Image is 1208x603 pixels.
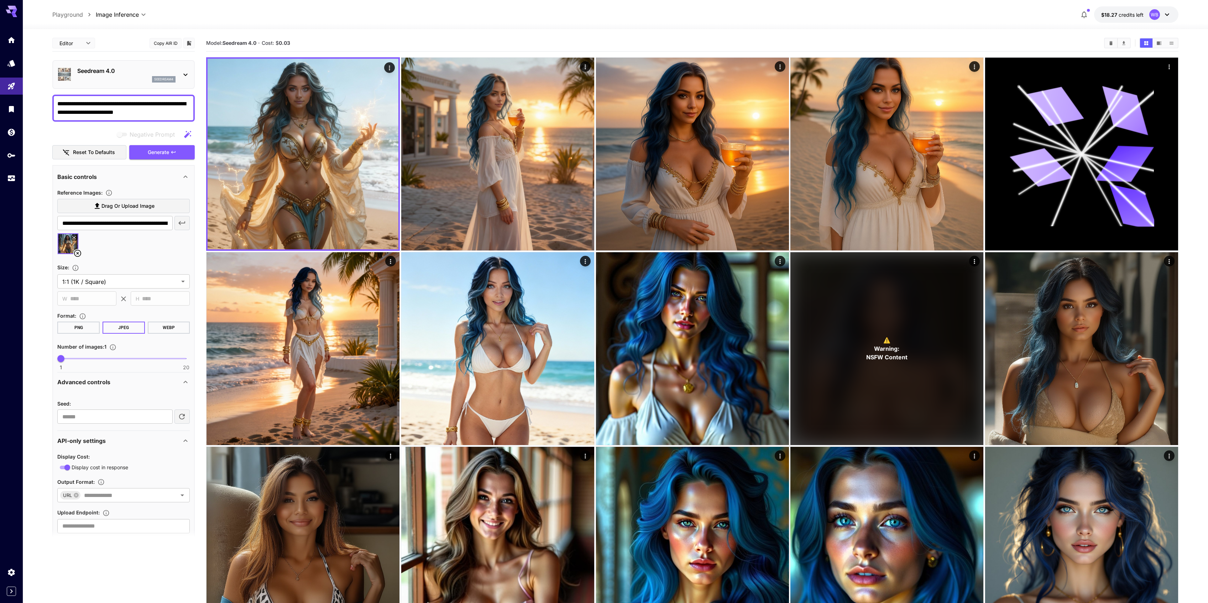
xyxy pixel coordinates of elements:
[1101,12,1119,18] span: $18.27
[57,64,190,85] div: Seedream 4.0seedream4
[206,40,256,46] span: Model:
[57,313,76,319] span: Format :
[874,344,900,353] span: Warning:
[258,39,260,47] p: ·
[96,10,139,19] span: Image Inference
[279,40,290,46] b: 0.03
[150,38,182,48] button: Copy AIR ID
[52,10,83,19] a: Playground
[103,322,145,334] button: JPEG
[969,256,980,266] div: Actions
[208,59,398,249] img: 2Q==
[969,450,980,461] div: Actions
[183,364,189,371] span: 20
[7,174,16,183] div: Usage
[1101,11,1144,18] div: $18.27073
[130,130,175,139] span: Negative Prompt
[883,336,890,344] span: ⚠️
[1140,38,1152,48] button: Show media in grid view
[136,295,139,303] span: H
[206,252,399,445] img: Z
[69,264,82,271] button: Adjust the dimensions of the generated image by specifying its width and height in pixels, or sel...
[223,40,256,46] b: Seedream 4.0
[596,252,789,445] img: 9k=
[384,62,395,73] div: Actions
[57,374,190,391] div: Advanced controls
[7,105,16,113] div: Library
[1104,38,1131,48] div: Clear AllDownload All
[62,277,178,286] span: 1:1 (1K / Square)
[62,295,67,303] span: W
[154,77,173,82] p: seedream4
[866,353,908,361] span: NSFW Content
[57,173,97,181] p: Basic controls
[7,59,16,68] div: Models
[580,450,591,461] div: Actions
[52,145,126,160] button: Reset to defaults
[1164,256,1175,266] div: Actions
[1118,38,1130,48] button: Download All
[1139,38,1178,48] div: Show media in grid viewShow media in video viewShow media in list view
[57,168,190,185] div: Basic controls
[76,313,89,320] button: Choose the file format for the output image.
[1164,450,1175,461] div: Actions
[186,39,192,47] button: Add to library
[57,378,110,386] p: Advanced controls
[148,322,190,334] button: WEBP
[1164,61,1175,72] div: Actions
[106,344,119,351] button: Specify how many images to generate in a single request. Each image generation will be charged se...
[401,252,594,445] img: 9k=
[77,67,176,75] p: Seedream 4.0
[1094,6,1178,23] button: $18.27073WB
[1105,38,1117,48] button: Clear All
[57,199,190,213] label: Drag or upload image
[57,190,103,196] span: Reference Images :
[57,432,190,449] div: API-only settings
[57,401,71,407] span: Seed :
[401,58,594,250] img: Z
[72,464,128,471] span: Display cost in response
[985,252,1178,445] img: Z
[57,264,69,270] span: Size :
[129,145,195,160] button: Generate
[1119,12,1144,18] span: credits left
[774,256,785,266] div: Actions
[7,151,16,160] div: API Keys
[580,61,591,72] div: Actions
[7,568,16,577] div: Settings
[60,491,80,499] div: URL
[1153,38,1165,48] button: Show media in video view
[95,478,108,486] button: Specifies how the image is returned based on your use case: base64Data for embedding in code, dat...
[57,322,100,334] button: PNG
[57,479,95,485] span: Output Format :
[7,128,16,137] div: Wallet
[60,364,62,371] span: 1
[57,344,106,350] span: Number of images : 1
[57,391,190,424] div: Advanced controls
[385,450,396,461] div: Actions
[1149,9,1160,20] div: WB
[57,454,90,460] span: Display Cost :
[148,148,169,157] span: Generate
[385,256,396,266] div: Actions
[100,509,113,517] button: Specifies a URL for uploading the generated image as binary data via HTTP PUT, such as an S3 buck...
[774,450,785,461] div: Actions
[580,256,591,266] div: Actions
[7,587,16,596] button: Expand sidebar
[596,58,789,250] img: 2Q==
[103,189,115,196] button: Upload a reference image to guide the result. This is needed for Image-to-Image or Inpainting. Su...
[969,61,980,72] div: Actions
[59,39,82,47] span: Editor
[177,490,187,500] button: Open
[57,509,100,515] span: Upload Endpoint :
[115,130,181,139] span: Negative prompts are not compatible with the selected model.
[101,202,155,211] span: Drag or upload image
[7,36,16,44] div: Home
[1165,38,1178,48] button: Show media in list view
[57,437,106,445] p: API-only settings
[52,10,96,19] nav: breadcrumb
[790,58,983,250] img: 9k=
[262,40,290,46] span: Cost: $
